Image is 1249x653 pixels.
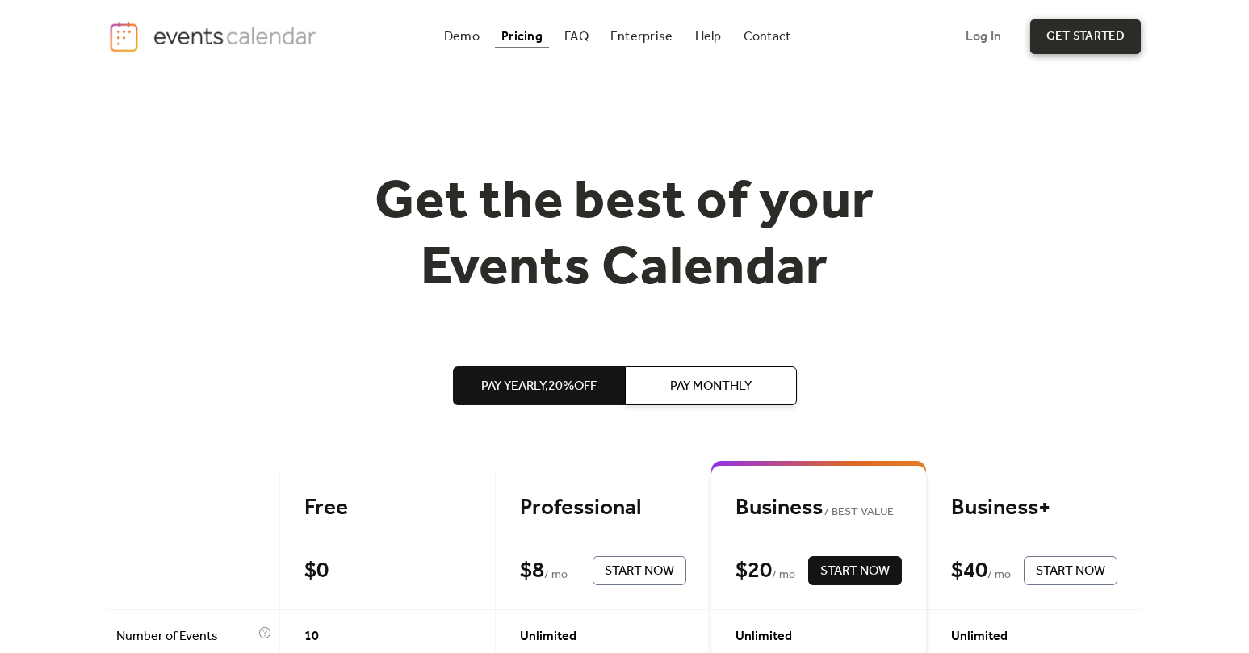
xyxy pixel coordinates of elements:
h1: Get the best of your Events Calendar [315,170,935,302]
span: / mo [544,566,568,585]
div: Business [736,494,902,522]
span: Number of Events [116,627,254,647]
button: Start Now [808,556,902,585]
div: Enterprise [610,32,673,41]
span: Unlimited [951,627,1008,647]
span: BEST VALUE [823,503,895,522]
span: Pay Yearly, 20% off [481,377,597,396]
div: Free [304,494,471,522]
div: $ 40 [951,557,987,585]
button: Pay Yearly,20%off [453,366,625,405]
button: Start Now [1024,556,1117,585]
span: / mo [987,566,1011,585]
span: 10 [304,627,319,647]
span: Pay Monthly [670,377,752,396]
span: Unlimited [736,627,792,647]
div: Contact [744,32,791,41]
div: Demo [444,32,480,41]
div: $ 8 [520,557,544,585]
a: get started [1030,19,1141,54]
div: $ 20 [736,557,772,585]
span: Start Now [820,562,890,581]
a: Help [689,26,728,48]
span: / mo [772,566,795,585]
a: Demo [438,26,486,48]
a: home [108,20,321,53]
span: Start Now [1036,562,1105,581]
button: Start Now [593,556,686,585]
div: FAQ [564,32,589,41]
div: Help [695,32,722,41]
a: Log In [949,19,1017,54]
div: Professional [520,494,686,522]
div: $ 0 [304,557,329,585]
a: Pricing [495,26,549,48]
a: Enterprise [604,26,679,48]
a: Contact [737,26,798,48]
span: Start Now [605,562,674,581]
span: Unlimited [520,627,576,647]
a: FAQ [558,26,595,48]
button: Pay Monthly [625,366,797,405]
div: Pricing [501,32,543,41]
div: Business+ [951,494,1117,522]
